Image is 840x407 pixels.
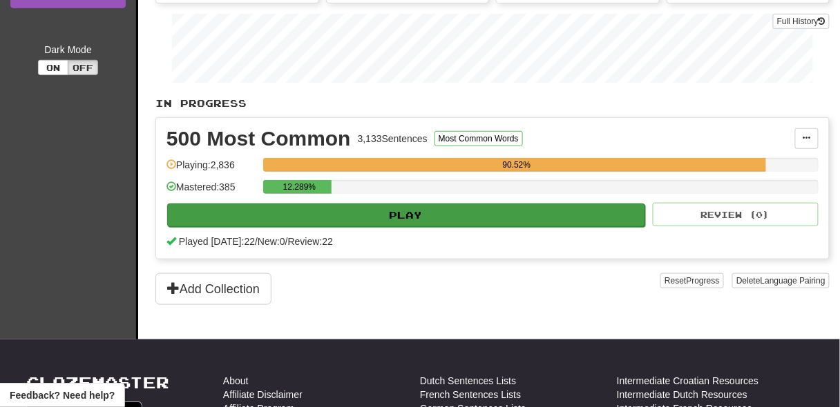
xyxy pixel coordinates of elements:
a: Dutch Sentences Lists [420,374,516,388]
a: Affiliate Disclaimer [223,388,303,401]
div: 12.289% [267,180,332,194]
button: Most Common Words [435,131,523,146]
div: 500 Most Common [166,128,351,149]
div: 3,133 Sentences [358,132,428,146]
a: Intermediate Dutch Resources [617,388,747,401]
button: Off [68,60,98,75]
div: Mastered: 385 [166,180,256,203]
span: Played [DATE]: 22 [179,236,255,247]
span: Language Pairing [761,276,825,286]
button: DeleteLanguage Pairing [732,273,830,288]
button: Full History [773,14,830,29]
button: ResetProgress [660,273,723,288]
span: New: 0 [258,236,285,247]
button: Review (0) [653,203,819,226]
span: Review: 22 [288,236,333,247]
button: Play [167,203,645,227]
p: In Progress [155,97,830,110]
div: 90.52% [267,158,766,172]
div: Dark Mode [10,43,126,57]
a: Clozemaster [26,374,169,391]
a: Intermediate Croatian Resources [617,374,758,388]
a: French Sentences Lists [420,388,521,401]
span: / [255,236,258,247]
span: Progress [687,276,720,286]
button: On [38,60,68,75]
button: Add Collection [155,273,271,305]
div: Playing: 2,836 [166,158,256,181]
a: About [223,374,249,388]
span: Open feedback widget [10,388,115,402]
span: / [285,236,288,247]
